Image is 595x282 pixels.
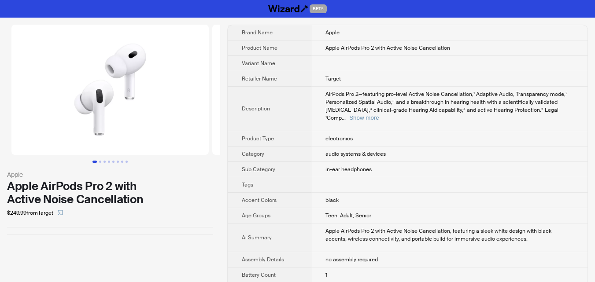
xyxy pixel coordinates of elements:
[325,90,573,122] div: AirPods Pro 2—featuring pro-level Active Noise Cancellation,¹ Adaptive Audio, Transparency mode,²...
[242,271,276,278] span: Battery Count
[117,161,119,163] button: Go to slide 6
[342,114,346,121] span: ...
[325,135,353,142] span: electronics
[325,150,386,157] span: audio systems & devices
[242,29,273,36] span: Brand Name
[108,161,110,163] button: Go to slide 4
[325,227,573,243] div: Apple AirPods Pro 2 with Active Noise Cancellation, featuring a sleek white design with black acc...
[7,179,213,206] div: Apple AirPods Pro 2 with Active Noise Cancellation
[325,212,371,219] span: Teen, Adult, Senior
[242,256,284,263] span: Assembly Details
[92,161,97,163] button: Go to slide 1
[7,170,213,179] div: Apple
[325,75,341,82] span: Target
[242,60,275,67] span: Variant Name
[349,114,379,121] button: Expand
[212,25,410,155] img: Apple AirPods Pro 2 with Active Noise Cancellation image 2
[242,150,264,157] span: Category
[310,4,327,13] span: BETA
[242,212,270,219] span: Age Groups
[325,271,327,278] span: 1
[325,256,378,263] span: no assembly required
[126,161,128,163] button: Go to slide 8
[242,181,253,188] span: Tags
[325,197,339,204] span: black
[242,166,275,173] span: Sub Category
[103,161,106,163] button: Go to slide 3
[242,44,277,51] span: Product Name
[242,105,270,112] span: Description
[7,206,213,220] div: $249.99 from Target
[58,210,63,215] span: select
[325,29,340,36] span: Apple
[242,234,272,241] span: Ai Summary
[99,161,101,163] button: Go to slide 2
[242,75,277,82] span: Retailer Name
[121,161,123,163] button: Go to slide 7
[325,91,568,121] span: AirPods Pro 2—featuring pro-level Active Noise Cancellation,¹ Adaptive Audio, Transparency mode,²...
[325,166,372,173] span: in-ear headphones
[242,135,274,142] span: Product Type
[112,161,115,163] button: Go to slide 5
[325,44,450,51] span: Apple AirPods Pro 2 with Active Noise Cancellation
[242,197,277,204] span: Accent Colors
[11,25,209,155] img: Apple AirPods Pro 2 with Active Noise Cancellation image 1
